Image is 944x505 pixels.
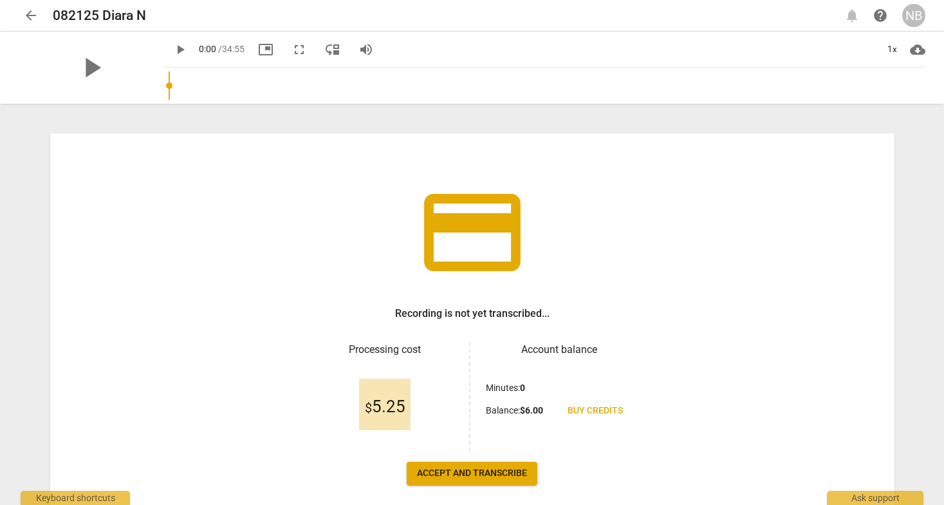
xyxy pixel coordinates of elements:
[218,44,245,54] span: / 34:55
[292,42,307,57] span: fullscreen
[288,38,311,61] button: Fullscreen
[395,306,550,321] h3: Recording is not yet transcribed...
[910,42,925,57] span: cloud_download
[873,8,888,23] span: help
[557,399,633,423] a: Buy credits
[414,175,530,291] span: credit_card
[486,404,543,417] p: Balance :
[568,405,623,417] span: Buy credits
[325,42,340,57] span: move_down
[365,400,372,415] span: $
[869,4,892,27] a: Help
[311,342,459,357] h3: Processing cost
[520,405,543,415] b: $ 6.00
[199,44,216,54] span: 0:00
[407,462,537,485] button: Accept and transcribe
[172,42,188,57] span: play_arrow
[520,383,525,393] b: 0
[21,491,130,505] div: Keyboard shortcuts
[169,38,192,61] button: Play
[486,381,525,395] p: Minutes :
[321,38,344,61] button: View player as separate pane
[258,42,273,57] span: picture_in_picture
[254,38,277,61] button: Picture in picture
[75,51,108,84] span: play_arrow
[827,491,923,505] div: Ask support
[53,8,146,24] h2: 082125 Diara N
[417,467,527,480] span: Accept and transcribe
[486,342,633,357] h3: Account balance
[23,8,39,23] span: arrow_back
[365,397,405,417] span: 5.25
[358,42,374,57] span: volume_up
[880,39,905,60] div: 1x
[355,38,378,61] button: Volume
[902,4,925,27] button: NB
